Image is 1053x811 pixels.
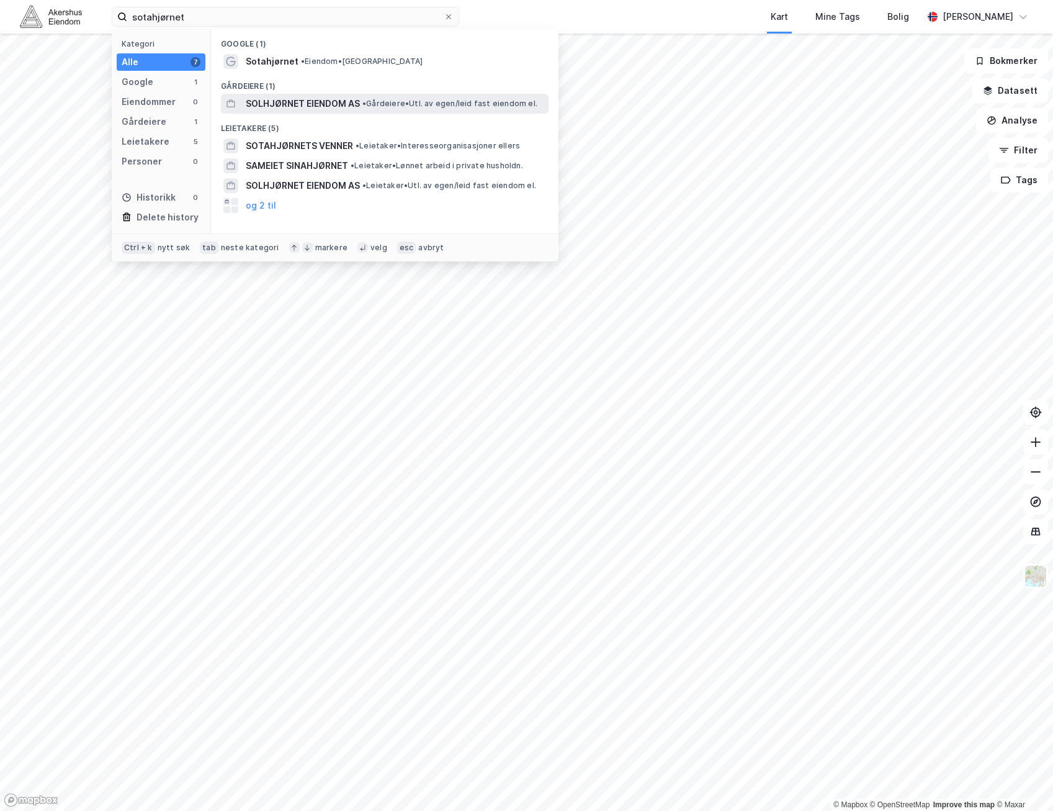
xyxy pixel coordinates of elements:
[190,97,200,107] div: 0
[351,161,354,170] span: •
[246,138,353,153] span: SOTAHJØRNETS VENNER
[833,800,867,809] a: Mapbox
[122,39,205,48] div: Kategori
[127,7,444,26] input: Søk på adresse, matrikkel, gårdeiere, leietakere eller personer
[771,9,788,24] div: Kart
[122,154,162,169] div: Personer
[190,117,200,127] div: 1
[370,243,387,253] div: velg
[362,181,536,191] span: Leietaker • Utl. av egen/leid fast eiendom el.
[351,161,523,171] span: Leietaker • Lønnet arbeid i private husholdn.
[190,77,200,87] div: 1
[122,75,153,89] div: Google
[976,108,1048,133] button: Analyse
[211,71,558,94] div: Gårdeiere (1)
[246,158,348,173] span: SAMEIET SINAHJØRNET
[356,141,520,151] span: Leietaker • Interesseorganisasjoner ellers
[301,57,305,66] span: •
[943,9,1013,24] div: [PERSON_NAME]
[991,751,1053,811] iframe: Chat Widget
[988,138,1048,163] button: Filter
[356,141,359,150] span: •
[870,800,930,809] a: OpenStreetMap
[190,57,200,67] div: 7
[418,243,444,253] div: avbryt
[362,181,366,190] span: •
[190,156,200,166] div: 0
[211,114,558,136] div: Leietakere (5)
[815,9,860,24] div: Mine Tags
[158,243,190,253] div: nytt søk
[991,751,1053,811] div: Kontrollprogram for chat
[122,55,138,70] div: Alle
[122,190,176,205] div: Historikk
[246,54,298,69] span: Sotahjørnet
[315,243,347,253] div: markere
[200,242,218,254] div: tab
[964,48,1048,73] button: Bokmerker
[933,800,995,809] a: Improve this map
[246,198,276,213] button: og 2 til
[122,242,155,254] div: Ctrl + k
[4,793,58,807] a: Mapbox homepage
[122,94,176,109] div: Eiendommer
[190,137,200,147] div: 5
[246,178,360,193] span: SOLHJØRNET EIENDOM AS
[990,168,1048,193] button: Tags
[362,99,537,109] span: Gårdeiere • Utl. av egen/leid fast eiendom el.
[362,99,366,108] span: •
[887,9,909,24] div: Bolig
[221,243,279,253] div: neste kategori
[1024,564,1047,588] img: Z
[972,78,1048,103] button: Datasett
[122,134,169,149] div: Leietakere
[190,193,200,202] div: 0
[211,29,558,52] div: Google (1)
[397,242,416,254] div: esc
[122,114,166,129] div: Gårdeiere
[301,57,423,66] span: Eiendom • [GEOGRAPHIC_DATA]
[20,6,82,27] img: akershus-eiendom-logo.9091f326c980b4bce74ccdd9f866810c.svg
[246,96,360,111] span: SOLHJØRNET EIENDOM AS
[137,210,199,225] div: Delete history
